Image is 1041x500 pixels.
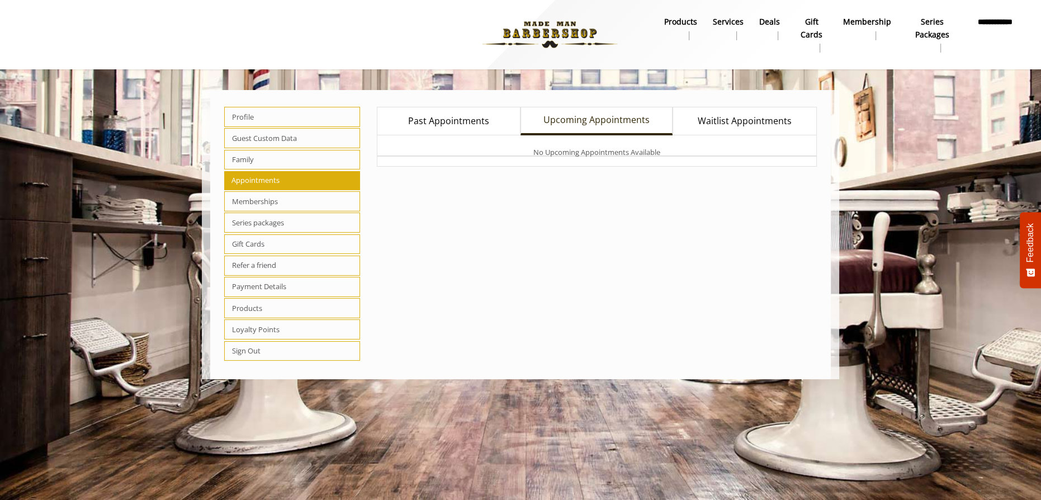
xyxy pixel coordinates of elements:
span: Products [224,298,360,318]
span: Payment Details [224,277,360,297]
a: ServicesServices [705,14,751,43]
a: DealsDeals [751,14,788,43]
a: Productsproducts [656,14,705,43]
b: Services [713,16,744,28]
span: Memberships [224,191,360,211]
span: Feedback [1025,223,1035,262]
span: Guest Custom Data [224,128,360,148]
b: Membership [843,16,891,28]
span: Family [224,150,360,170]
b: Series packages [907,16,958,41]
a: Series packagesSeries packages [899,14,966,55]
b: gift cards [796,16,827,41]
span: Upcoming Appointments [543,113,650,128]
span: Sign Out [224,341,360,361]
span: Gift Cards [224,234,360,254]
b: Deals [759,16,780,28]
span: Waitlist Appointments [698,114,792,129]
img: Made Man Barbershop logo [473,4,627,65]
b: products [664,16,697,28]
span: Appointments [224,171,360,190]
button: Feedback - Show survey [1020,212,1041,288]
span: Refer a friend [224,256,360,276]
span: Series packages [224,213,360,233]
span: Loyalty Points [224,319,360,339]
span: Profile [224,107,360,127]
a: Gift cardsgift cards [788,14,835,55]
a: MembershipMembership [835,14,899,43]
span: Past Appointments [408,114,489,129]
